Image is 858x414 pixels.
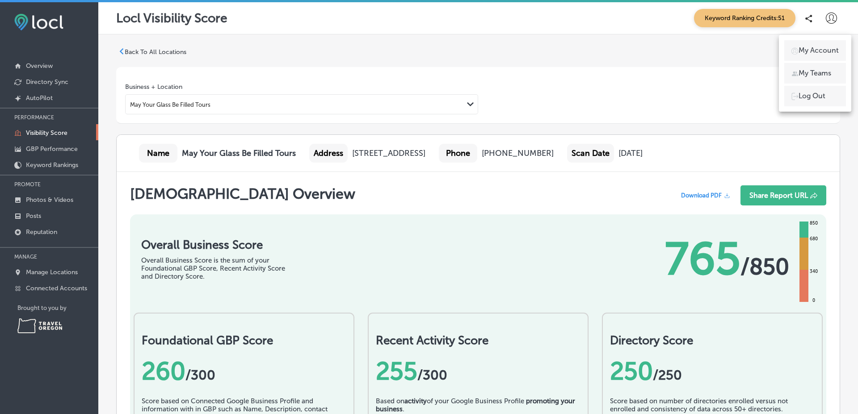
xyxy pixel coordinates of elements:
[26,284,87,292] p: Connected Accounts
[26,129,67,137] p: Visibility Score
[784,86,846,106] a: Log Out
[26,212,41,220] p: Posts
[17,305,98,311] p: Brought to you by
[26,161,78,169] p: Keyword Rankings
[26,94,53,102] p: AutoPilot
[26,145,78,153] p: GBP Performance
[17,318,62,333] img: Travel Oregon
[26,196,73,204] p: Photos & Videos
[26,228,57,236] p: Reputation
[14,14,63,30] img: fda3e92497d09a02dc62c9cd864e3231.png
[26,268,78,276] p: Manage Locations
[26,78,68,86] p: Directory Sync
[799,91,825,101] p: Log Out
[799,68,831,79] p: My Teams
[784,63,846,84] a: My Teams
[799,45,839,56] p: My Account
[784,40,846,61] a: My Account
[26,62,53,70] p: Overview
